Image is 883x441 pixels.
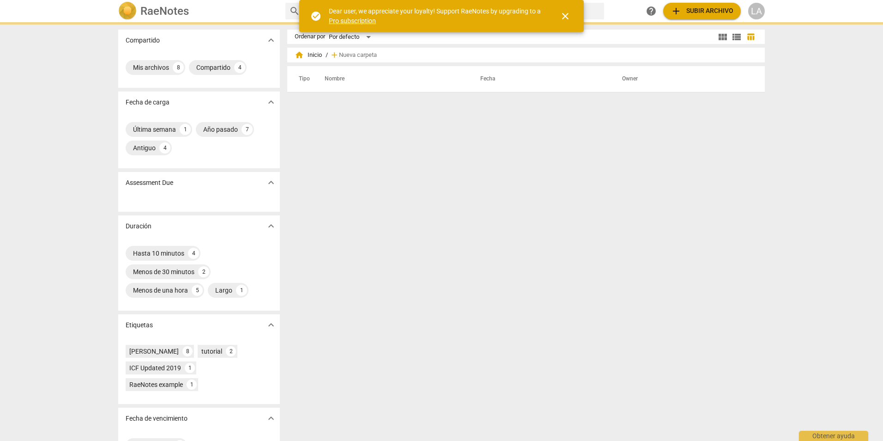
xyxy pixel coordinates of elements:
div: 8 [182,346,193,356]
p: Duración [126,221,151,231]
div: 7 [242,124,253,135]
div: tutorial [201,347,222,356]
th: Fecha [469,66,611,92]
span: expand_more [266,413,277,424]
div: Última semana [133,125,176,134]
a: Pro subscription [329,17,376,24]
button: Mostrar más [264,33,278,47]
div: Antiguo [133,143,156,153]
div: [PERSON_NAME] [129,347,179,356]
span: Inicio [295,50,322,60]
button: Subir [663,3,741,19]
div: 8 [173,62,184,73]
span: expand_more [266,220,277,232]
p: Assessment Due [126,178,173,188]
span: help [646,6,657,17]
button: Mostrar más [264,411,278,425]
div: Ordenar por [295,33,325,40]
span: add [330,50,339,60]
button: Tabla [744,30,757,44]
button: Cuadrícula [716,30,730,44]
div: Dear user, we appreciate your loyalty! Support RaeNotes by upgrading to a [329,6,543,25]
div: 1 [180,124,191,135]
button: LA [748,3,765,19]
div: 2 [226,346,236,356]
span: expand_more [266,177,277,188]
p: Fecha de vencimiento [126,414,187,423]
div: Largo [215,286,232,295]
div: 1 [185,363,195,373]
a: Obtener ayuda [643,3,659,19]
span: view_list [731,31,742,43]
div: Menos de una hora [133,286,188,295]
div: 5 [192,285,203,296]
button: Mostrar más [264,219,278,233]
button: Cerrar [554,5,576,27]
div: ICF Updated 2019 [129,363,181,373]
div: Por defecto [329,30,374,44]
div: Compartido [196,63,230,72]
span: expand_more [266,319,277,331]
div: Menos de 30 minutos [133,267,194,276]
span: close [560,11,571,22]
div: 1 [187,380,197,390]
div: 2 [198,266,209,277]
div: Obtener ayuda [799,431,868,441]
h2: RaeNotes [140,5,189,18]
p: Compartido [126,36,160,45]
button: Mostrar más [264,176,278,190]
button: Mostrar más [264,95,278,109]
span: table_chart [746,32,755,41]
span: Subir archivo [671,6,733,17]
th: Nombre [314,66,469,92]
span: add [671,6,682,17]
div: 4 [188,248,199,259]
div: RaeNotes example [129,380,183,389]
button: Mostrar más [264,318,278,332]
span: view_module [717,31,728,43]
div: Hasta 10 minutos [133,249,184,258]
div: 4 [159,142,170,153]
span: / [326,52,328,59]
p: Fecha de carga [126,98,169,107]
th: Tipo [291,66,314,92]
div: Mis archivos [133,63,169,72]
p: Etiquetas [126,320,153,330]
span: expand_more [266,97,277,108]
span: check_circle [310,11,321,22]
div: 1 [236,285,247,296]
span: home [295,50,304,60]
a: LogoRaeNotes [118,2,278,20]
img: Logo [118,2,137,20]
button: Lista [730,30,744,44]
span: search [289,6,300,17]
div: 4 [234,62,245,73]
div: Año pasado [203,125,238,134]
span: expand_more [266,35,277,46]
th: Owner [611,66,755,92]
span: Nueva carpeta [339,52,377,59]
